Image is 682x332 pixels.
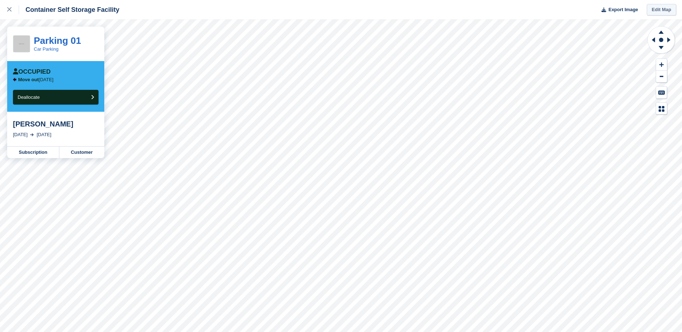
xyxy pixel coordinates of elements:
[597,4,638,16] button: Export Image
[30,133,34,136] img: arrow-right-light-icn-cde0832a797a2874e46488d9cf13f60e5c3a73dbe684e267c42b8395dfbc2abf.svg
[13,90,99,105] button: Deallocate
[13,120,99,128] div: [PERSON_NAME]
[13,36,30,52] img: 256x256-placeholder-a091544baa16b46aadf0b611073c37e8ed6a367829ab441c3b0103e7cf8a5b1b.png
[34,46,59,52] a: Car Parking
[18,94,40,100] span: Deallocate
[19,5,119,14] div: Container Self Storage Facility
[608,6,638,13] span: Export Image
[18,77,54,83] p: [DATE]
[7,147,59,158] a: Subscription
[34,35,81,46] a: Parking 01
[13,131,28,138] div: [DATE]
[656,103,667,115] button: Map Legend
[647,4,676,16] a: Edit Map
[37,131,51,138] div: [DATE]
[59,147,104,158] a: Customer
[13,68,51,75] div: Occupied
[656,59,667,71] button: Zoom In
[656,71,667,83] button: Zoom Out
[13,78,17,82] img: arrow-left-icn-90495f2de72eb5bd0bd1c3c35deca35cc13f817d75bef06ecd7c0b315636ce7e.svg
[18,77,39,82] span: Move out
[656,87,667,98] button: Keyboard Shortcuts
